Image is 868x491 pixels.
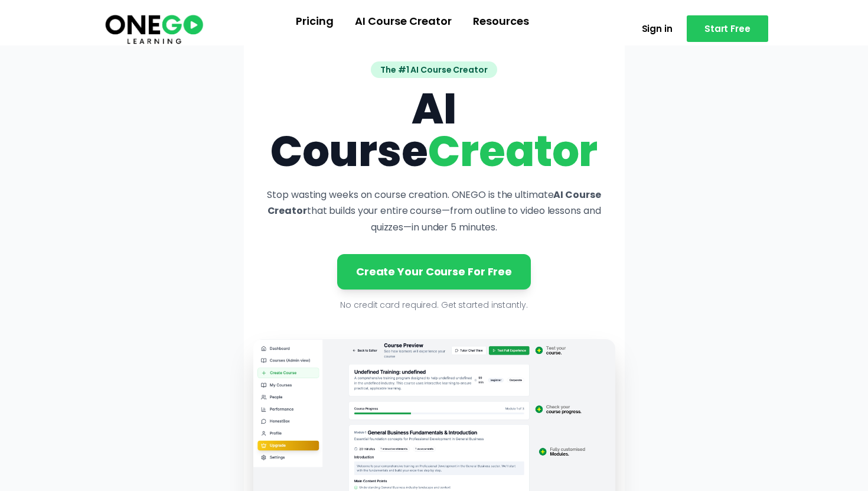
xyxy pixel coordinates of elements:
a: Pricing [285,6,344,37]
a: Start Free [687,15,768,42]
a: Create Your Course For Free [337,254,531,290]
a: AI Course Creator [344,6,462,37]
p: Stop wasting weeks on course creation. ONEGO is the ultimate that builds your entire course—from ... [253,187,615,235]
a: Resources [462,6,540,37]
span: Start Free [704,24,750,33]
span: The #1 AI Course Creator [371,61,497,78]
a: Sign in [628,17,687,40]
span: Sign in [642,24,673,33]
span: Creator [428,121,598,181]
strong: AI Course Creator [267,188,601,217]
h1: AI Course [253,87,615,173]
p: No credit card required. Get started instantly. [253,299,615,311]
